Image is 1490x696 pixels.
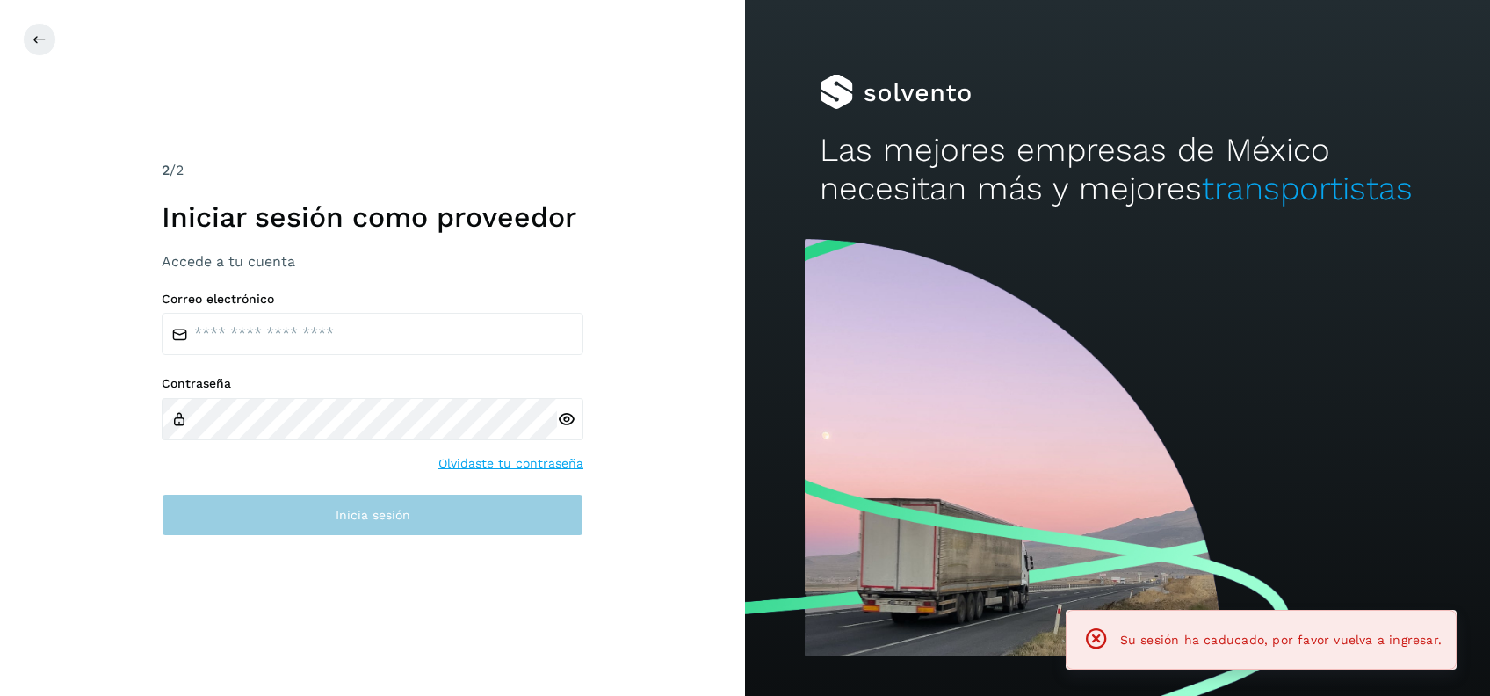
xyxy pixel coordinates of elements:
label: Contraseña [162,376,583,391]
span: transportistas [1202,170,1413,207]
h1: Iniciar sesión como proveedor [162,200,583,234]
h2: Las mejores empresas de México necesitan más y mejores [820,131,1415,209]
span: 2 [162,162,170,178]
button: Inicia sesión [162,494,583,536]
h3: Accede a tu cuenta [162,253,583,270]
label: Correo electrónico [162,292,583,307]
div: /2 [162,160,583,181]
span: Inicia sesión [336,509,410,521]
span: Su sesión ha caducado, por favor vuelva a ingresar. [1120,633,1442,647]
a: Olvidaste tu contraseña [438,454,583,473]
